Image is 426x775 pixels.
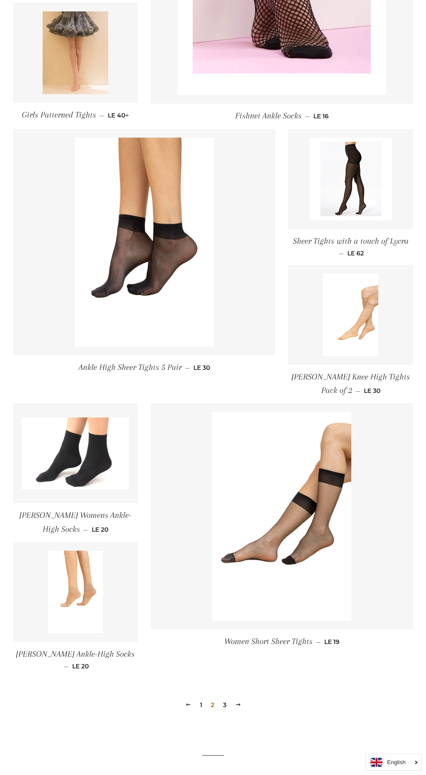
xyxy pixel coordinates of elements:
[347,249,364,257] span: LE 62
[92,526,108,533] span: LE 20
[293,236,409,246] span: Sheer Tights with a touch of Lycra
[370,758,417,767] a: English
[196,698,206,711] a: 1
[79,362,182,372] span: Ankle High Sheer Tights 5 Pair
[108,111,129,119] span: LE 40
[339,249,344,257] span: —
[305,112,310,120] span: —
[235,111,302,121] span: Fishnet Ankle Socks
[20,510,131,533] span: [PERSON_NAME] Womens Ankle-High Socks
[313,112,329,120] span: LE 16
[224,637,313,646] span: Women Short Sheer Tights
[13,103,138,127] a: Girls Patterned Tights — LE 40
[83,526,88,533] span: —
[324,638,339,646] span: LE 19
[13,503,138,542] a: [PERSON_NAME] Womens Ankle-High Socks — LE 20
[207,698,218,711] span: 2
[288,365,413,403] a: [PERSON_NAME] Knee High Tights Pack of 2 — LE 30
[13,355,275,380] a: Ankle High Sheer Tights 5 Pair — LE 30
[316,638,321,646] span: —
[72,662,89,670] span: LE 20
[364,387,380,395] span: LE 30
[64,662,69,670] span: —
[288,229,413,265] a: Sheer Tights with a touch of Lycra — LE 62
[151,629,413,654] a: Women Short Sheer Tights — LE 19
[16,649,135,659] span: [PERSON_NAME] Ankle-High Socks
[151,104,413,128] a: Fishnet Ankle Socks — LE 16
[356,387,360,395] span: —
[13,642,138,678] a: [PERSON_NAME] Ankle-High Socks — LE 20
[100,111,104,119] span: —
[193,364,210,372] span: LE 30
[292,372,410,395] span: [PERSON_NAME] Knee High Tights Pack of 2
[220,698,230,711] a: 3
[387,759,406,765] i: English
[22,110,96,120] span: Girls Patterned Tights
[185,364,190,372] span: —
